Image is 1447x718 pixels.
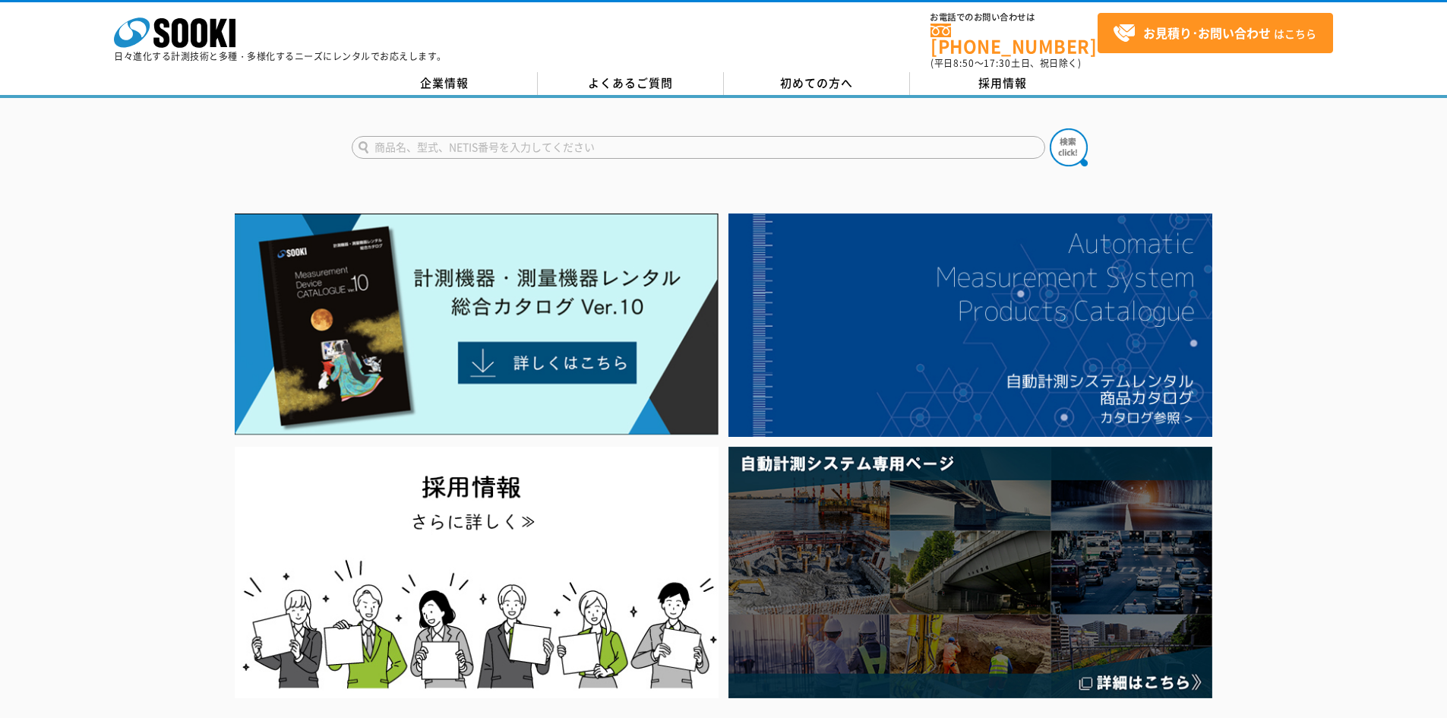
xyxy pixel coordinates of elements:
[1113,22,1316,45] span: はこちら
[114,52,447,61] p: 日々進化する計測技術と多種・多様化するニーズにレンタルでお応えします。
[728,214,1212,437] img: 自動計測システムカタログ
[724,72,910,95] a: 初めての方へ
[235,214,719,435] img: Catalog Ver10
[352,72,538,95] a: 企業情報
[1098,13,1333,53] a: お見積り･お問い合わせはこちら
[953,56,975,70] span: 8:50
[1050,128,1088,166] img: btn_search.png
[235,447,719,698] img: SOOKI recruit
[930,13,1098,22] span: お電話でのお問い合わせは
[538,72,724,95] a: よくあるご質問
[1143,24,1271,42] strong: お見積り･お問い合わせ
[930,24,1098,55] a: [PHONE_NUMBER]
[930,56,1081,70] span: (平日 ～ 土日、祝日除く)
[780,74,853,91] span: 初めての方へ
[984,56,1011,70] span: 17:30
[352,136,1045,159] input: 商品名、型式、NETIS番号を入力してください
[910,72,1096,95] a: 採用情報
[728,447,1212,698] img: 自動計測システム専用ページ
